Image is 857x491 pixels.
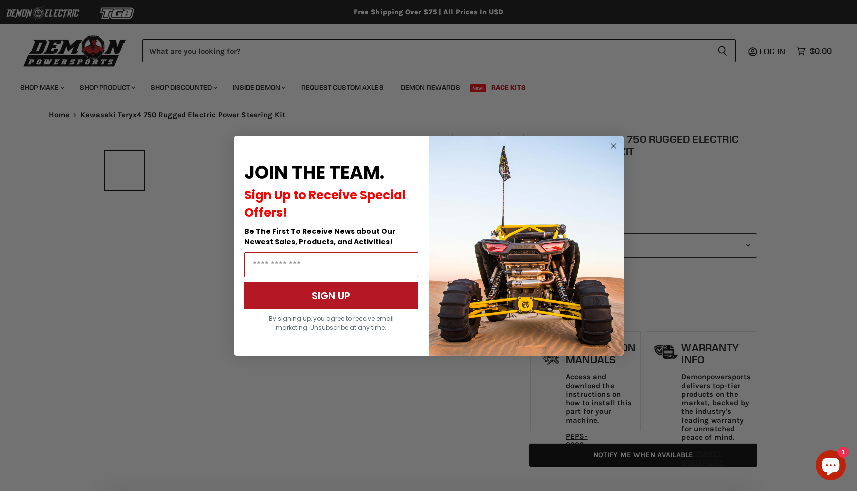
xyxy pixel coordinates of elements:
[244,282,418,309] button: SIGN UP
[244,160,384,185] span: JOIN THE TEAM.
[813,450,849,483] inbox-online-store-chat: Shopify online store chat
[607,140,620,152] button: Close dialog
[244,252,418,277] input: Email Address
[429,136,624,356] img: a9095488-b6e7-41ba-879d-588abfab540b.jpeg
[269,314,394,332] span: By signing up, you agree to receive email marketing. Unsubscribe at any time.
[244,187,406,221] span: Sign Up to Receive Special Offers!
[244,226,396,247] span: Be The First To Receive News about Our Newest Sales, Products, and Activities!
